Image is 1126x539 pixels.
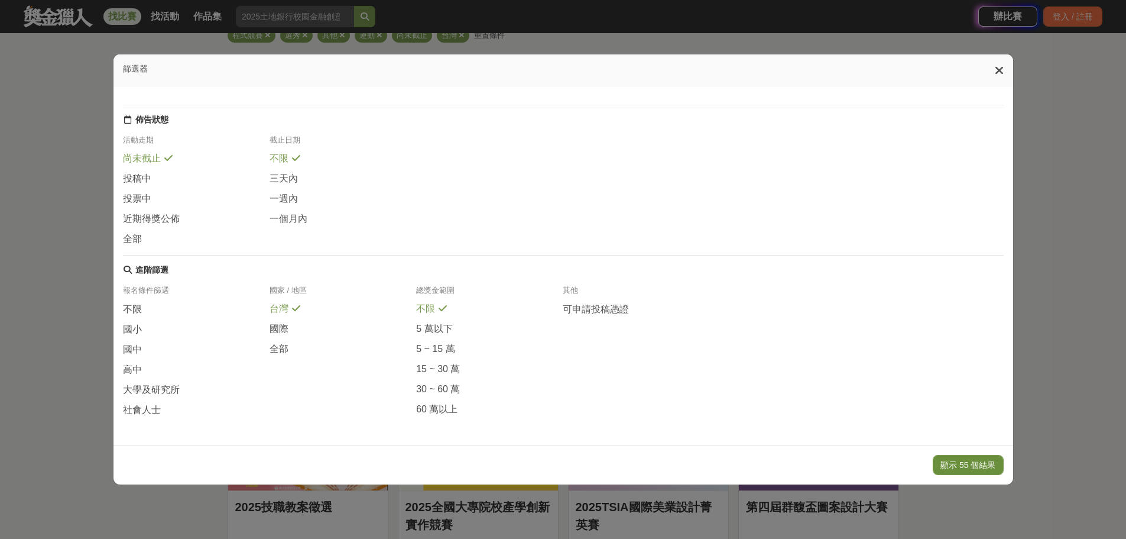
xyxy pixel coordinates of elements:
[135,115,168,125] div: 佈告狀態
[123,135,270,153] div: 活動走期
[416,343,455,356] span: 5 ~ 15 萬
[416,285,563,303] div: 總獎金範圍
[563,285,709,303] div: 其他
[123,285,270,303] div: 報名條件篩選
[270,193,298,205] span: 一週內
[123,324,142,336] span: 國小
[270,303,288,315] span: 台灣
[416,404,457,416] span: 60 萬以上
[123,233,142,246] span: 全部
[416,323,452,335] span: 5 萬以下
[270,343,288,356] span: 全部
[123,384,180,396] span: 大學及研究所
[135,265,168,276] div: 進階篩選
[270,285,416,303] div: 國家 / 地區
[270,323,288,335] span: 國際
[123,193,151,205] span: 投票中
[563,304,629,316] span: 可申請投稿憑證
[933,455,1003,475] button: 顯示 55 個結果
[123,344,142,356] span: 國中
[270,173,298,185] span: 三天內
[123,153,161,165] span: 尚未截止
[123,64,148,73] span: 篩選器
[416,303,435,315] span: 不限
[270,153,288,165] span: 不限
[123,364,142,376] span: 高中
[123,404,161,417] span: 社會人士
[270,135,416,153] div: 截止日期
[123,304,142,316] span: 不限
[416,383,460,396] span: 30 ~ 60 萬
[416,363,460,376] span: 15 ~ 30 萬
[123,213,180,225] span: 近期得獎公佈
[123,173,151,185] span: 投稿中
[270,213,307,225] span: 一個月內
